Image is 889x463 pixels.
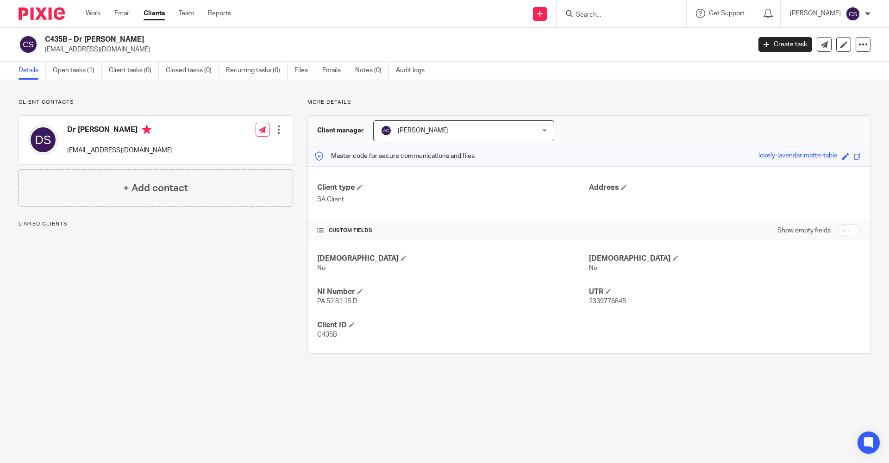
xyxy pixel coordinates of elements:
[142,125,151,134] i: Primary
[317,195,589,204] p: SA Client
[19,62,46,80] a: Details
[322,62,348,80] a: Emails
[317,298,357,305] span: PA 52 81 15 D
[575,11,658,19] input: Search
[67,146,173,155] p: [EMAIL_ADDRESS][DOMAIN_NAME]
[114,9,130,18] a: Email
[67,125,173,137] h4: Dr [PERSON_NAME]
[144,9,165,18] a: Clients
[19,220,293,228] p: Linked clients
[845,6,860,21] img: svg%3E
[589,287,861,297] h4: UTR
[317,183,589,193] h4: Client type
[317,265,326,271] span: No
[208,9,231,18] a: Reports
[317,332,337,338] span: C435B
[777,226,831,235] label: Show empty fields
[109,62,159,80] a: Client tasks (0)
[45,35,605,44] h2: C435B - Dr [PERSON_NAME]
[317,227,589,234] h4: CUSTOM FIELDS
[317,254,589,263] h4: [DEMOGRAPHIC_DATA]
[307,99,870,106] p: More details
[589,183,861,193] h4: Address
[53,62,102,80] a: Open tasks (1)
[294,62,315,80] a: Files
[317,287,589,297] h4: NI Number
[19,35,38,54] img: svg%3E
[381,125,392,136] img: svg%3E
[758,37,812,52] a: Create task
[790,9,841,18] p: [PERSON_NAME]
[317,320,589,330] h4: Client ID
[86,9,100,18] a: Work
[398,127,449,134] span: [PERSON_NAME]
[179,9,194,18] a: Team
[166,62,219,80] a: Closed tasks (0)
[758,151,838,162] div: lovely-lavendar-matte-table
[226,62,288,80] a: Recurring tasks (0)
[589,254,861,263] h4: [DEMOGRAPHIC_DATA]
[123,181,188,195] h4: + Add contact
[19,99,293,106] p: Client contacts
[28,125,58,155] img: svg%3E
[396,62,432,80] a: Audit logs
[317,126,364,135] h3: Client manager
[589,265,597,271] span: No
[19,7,65,20] img: Pixie
[709,10,745,17] span: Get Support
[355,62,389,80] a: Notes (0)
[589,298,626,305] span: 2339776845
[315,151,475,161] p: Master code for secure communications and files
[45,45,745,54] p: [EMAIL_ADDRESS][DOMAIN_NAME]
